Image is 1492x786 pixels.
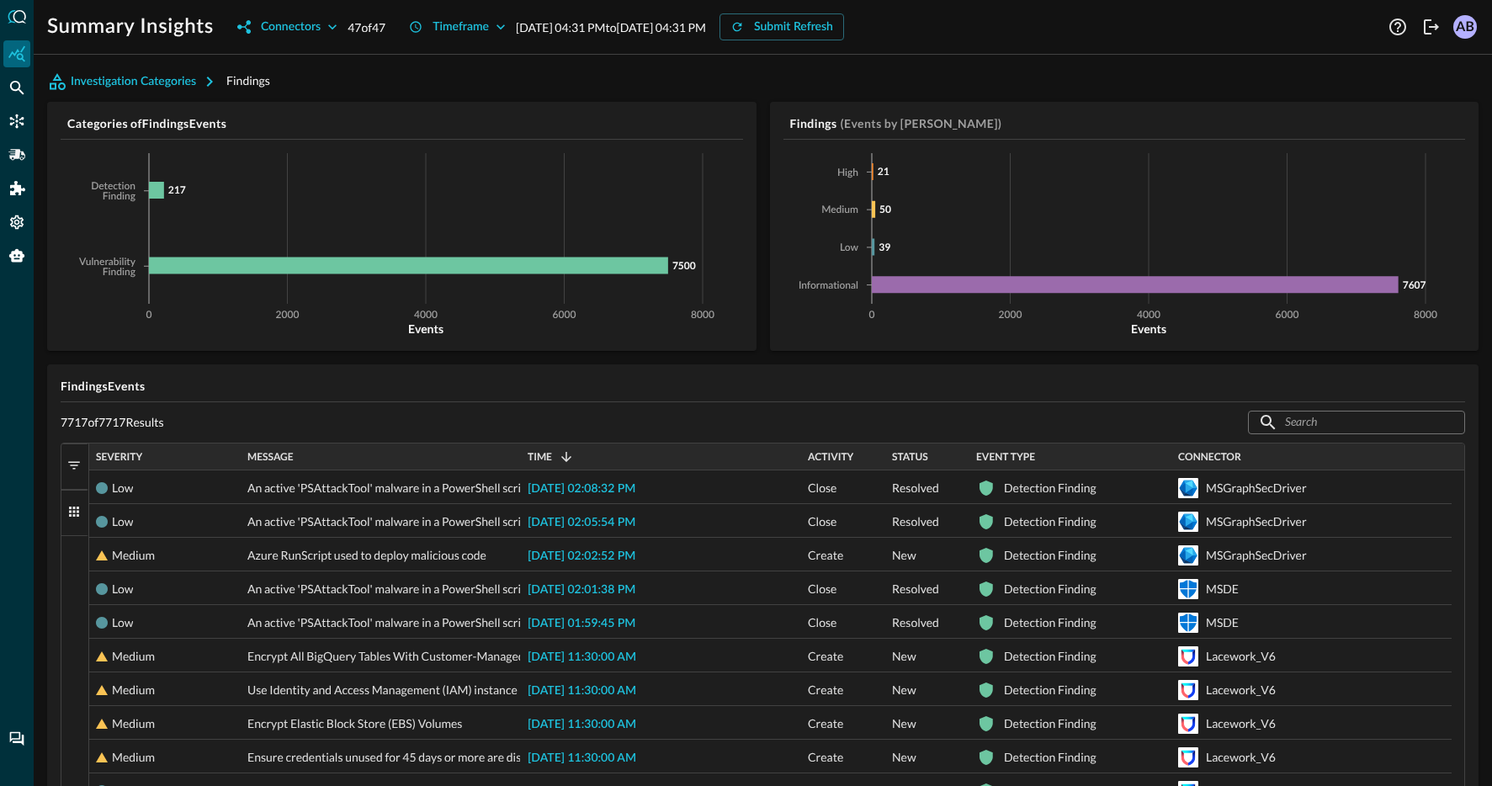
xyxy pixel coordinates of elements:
span: [DATE] 02:05:54 PM [528,517,635,528]
span: Create [808,741,843,774]
tspan: 6000 [553,311,576,321]
span: Resolved [892,572,939,606]
tspan: 50 [879,203,891,215]
tspan: 6000 [1275,311,1298,321]
tspan: 2000 [276,311,300,321]
p: 7717 of 7717 Results [61,415,164,430]
span: Resolved [892,606,939,640]
button: Timeframe [399,13,516,40]
span: Time [528,451,552,463]
span: New [892,707,916,741]
tspan: 7607 [1402,279,1426,291]
tspan: Low [839,243,858,253]
span: Status [892,451,928,463]
span: Use Identity and Access Management (IAM) instance roles for AWS resource access from instances [247,673,752,707]
div: Low [112,606,133,640]
div: Settings [3,209,30,236]
svg: Lacework FortiCNAPP [1178,747,1198,767]
input: Search [1285,406,1426,438]
svg: Microsoft Graph API - Security [1178,478,1198,498]
div: Timeframe [433,17,489,38]
span: An active 'PSAttackTool' malware in a PowerShell script was prevented from executing via AMSI [247,606,737,640]
svg: Lacework FortiCNAPP [1178,714,1198,734]
tspan: Events [1130,321,1165,336]
span: Create [808,539,843,572]
tspan: 8000 [691,311,714,321]
div: MSDE [1206,572,1239,606]
svg: Microsoft Defender for Endpoint [1178,613,1198,633]
h5: Findings Events [61,378,1465,395]
span: [DATE] 02:08:32 PM [528,483,635,495]
tspan: 2000 [998,311,1022,321]
span: [DATE] 02:02:52 PM [528,550,635,562]
span: Event Type [976,451,1035,463]
div: Detection Finding [1004,640,1096,673]
div: Medium [112,640,155,673]
div: Medium [112,741,155,774]
button: Help [1384,13,1411,40]
div: AB [1453,15,1477,39]
span: Message [247,451,294,463]
div: Low [112,505,133,539]
div: Lacework_V6 [1206,741,1276,774]
div: Lacework_V6 [1206,640,1276,673]
span: Create [808,640,843,673]
span: Connector [1178,451,1241,463]
h5: Categories of Findings Events [67,115,743,132]
span: Create [808,673,843,707]
span: New [892,741,916,774]
span: Activity [808,451,853,463]
div: Detection Finding [1004,539,1096,572]
tspan: Finding [103,192,136,202]
div: Connectors [3,108,30,135]
div: Detection Finding [1004,707,1096,741]
button: Logout [1418,13,1445,40]
span: Azure RunScript used to deploy malicious code [247,539,486,572]
tspan: 8000 [1414,311,1437,321]
div: Medium [112,707,155,741]
div: Summary Insights [3,40,30,67]
span: New [892,640,916,673]
tspan: Informational [798,281,858,291]
div: MSDE [1206,606,1239,640]
svg: Lacework FortiCNAPP [1178,680,1198,700]
span: Close [808,505,836,539]
h5: Findings [790,115,837,132]
h1: Summary Insights [47,13,214,40]
tspan: 4000 [1137,311,1160,321]
span: [DATE] 11:30:00 AM [528,685,636,697]
p: 47 of 47 [348,19,385,36]
svg: Lacework FortiCNAPP [1178,646,1198,667]
div: Query Agent [3,242,30,269]
svg: Microsoft Graph API - Security [1178,545,1198,566]
tspan: 4000 [414,311,438,321]
tspan: Medium [821,205,858,215]
div: Detection Finding [1004,606,1096,640]
tspan: High [836,168,858,178]
span: [DATE] 01:59:45 PM [528,618,635,629]
span: Findings [226,73,270,88]
tspan: Detection [91,182,135,192]
div: Medium [112,539,155,572]
svg: Microsoft Defender for Endpoint [1178,579,1198,599]
span: [DATE] 11:30:00 AM [528,651,636,663]
tspan: 217 [168,183,186,196]
span: [DATE] 11:30:00 AM [528,719,636,730]
span: Close [808,606,836,640]
span: New [892,539,916,572]
div: Federated Search [3,74,30,101]
div: Lacework_V6 [1206,707,1276,741]
span: Close [808,471,836,505]
span: An active 'PSAttackTool' malware in a PowerShell script was prevented from executing via AMSI [247,505,737,539]
button: Connectors [227,13,348,40]
span: Resolved [892,471,939,505]
span: New [892,673,916,707]
tspan: 0 [868,311,874,321]
svg: Microsoft Graph API - Security [1178,512,1198,532]
div: Detection Finding [1004,741,1096,774]
tspan: 7500 [672,259,696,272]
tspan: 39 [879,241,890,253]
tspan: Vulnerability [78,258,136,268]
div: Detection Finding [1004,673,1096,707]
span: Encrypt All BigQuery Tables With Customer-Managed Encryption Key (CMEK) [247,640,649,673]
